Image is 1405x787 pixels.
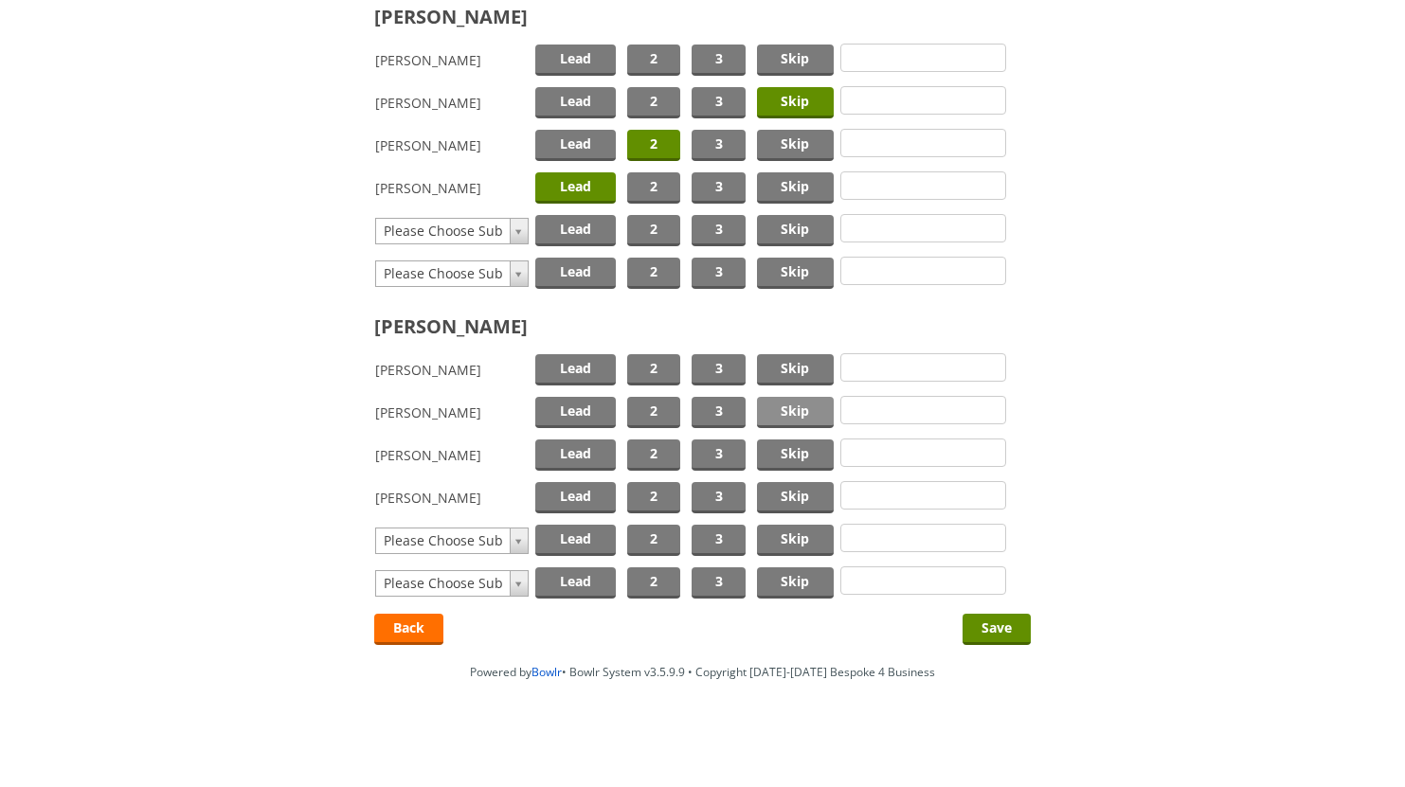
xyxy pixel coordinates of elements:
span: 2 [627,525,680,556]
td: [PERSON_NAME] [374,39,530,81]
span: 3 [692,130,745,161]
span: 2 [627,130,680,161]
span: Lead [535,439,616,471]
span: 2 [627,482,680,513]
span: Lead [535,215,616,246]
span: Lead [535,45,616,76]
a: Bowlr [531,664,562,680]
span: 2 [627,567,680,599]
span: 2 [627,439,680,471]
span: Skip [757,525,834,556]
td: [PERSON_NAME] [374,167,530,209]
span: Please Choose Sub [384,528,503,553]
span: Lead [535,482,616,513]
span: 2 [627,215,680,246]
span: 3 [692,567,745,599]
span: Lead [535,172,616,204]
span: Skip [757,130,834,161]
td: [PERSON_NAME] [374,476,530,519]
span: Powered by • Bowlr System v3.5.9.9 • Copyright [DATE]-[DATE] Bespoke 4 Business [470,664,935,680]
span: 3 [692,172,745,204]
td: [PERSON_NAME] [374,81,530,124]
span: 3 [692,258,745,289]
span: Skip [757,87,834,118]
a: Please Choose Sub [375,528,529,554]
span: 3 [692,354,745,385]
span: Lead [535,87,616,118]
span: Lead [535,258,616,289]
span: 3 [692,397,745,428]
span: 2 [627,258,680,289]
span: Skip [757,482,834,513]
span: Skip [757,215,834,246]
span: Skip [757,354,834,385]
span: Lead [535,130,616,161]
a: Back [374,614,443,645]
input: Save [963,614,1031,645]
span: 2 [627,45,680,76]
span: Skip [757,172,834,204]
span: Lead [535,567,616,599]
h2: [PERSON_NAME] [374,4,1031,29]
span: Skip [757,567,834,599]
td: [PERSON_NAME] [374,434,530,476]
span: Skip [757,258,834,289]
td: [PERSON_NAME] [374,124,530,167]
span: 3 [692,439,745,471]
span: Please Choose Sub [384,219,503,243]
span: 3 [692,45,745,76]
td: [PERSON_NAME] [374,349,530,391]
span: Please Choose Sub [384,571,503,596]
a: Please Choose Sub [375,260,529,287]
span: Skip [757,397,834,428]
h2: [PERSON_NAME] [374,313,1031,339]
span: 3 [692,482,745,513]
a: Please Choose Sub [375,570,529,597]
span: Lead [535,354,616,385]
span: Please Choose Sub [384,261,503,286]
span: Lead [535,397,616,428]
span: Lead [535,525,616,556]
span: 3 [692,87,745,118]
span: 3 [692,525,745,556]
span: 2 [627,397,680,428]
td: [PERSON_NAME] [374,391,530,434]
span: 2 [627,87,680,118]
span: Skip [757,45,834,76]
span: 3 [692,215,745,246]
span: 2 [627,172,680,204]
span: 2 [627,354,680,385]
span: Skip [757,439,834,471]
a: Please Choose Sub [375,218,529,244]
